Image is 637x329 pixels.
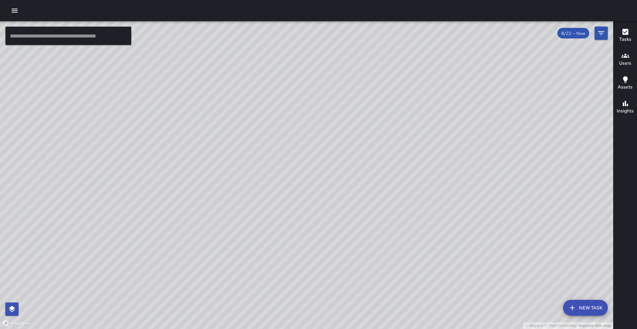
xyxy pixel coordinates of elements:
button: Tasks [613,24,637,48]
button: Assets [613,72,637,96]
h6: Assets [618,84,633,91]
button: Users [613,48,637,72]
span: 8/22 — Now [557,31,589,36]
h6: Insights [617,107,634,115]
button: New Task [563,300,608,316]
h6: Tasks [619,36,631,43]
h6: Users [619,60,631,67]
button: Filters [595,27,608,40]
button: Insights [613,96,637,119]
